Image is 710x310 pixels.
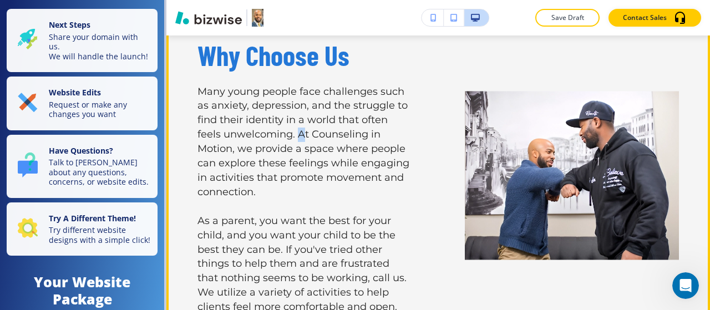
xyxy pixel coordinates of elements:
[672,272,699,299] iframe: Intercom live chat
[49,32,151,62] p: Share your domain with us. We will handle the launch!
[7,77,158,130] button: Website EditsRequest or make any changes you want
[197,85,412,200] p: Many young people face challenges such as anxiety, depression, and the struggle to find their ide...
[550,13,585,23] p: Save Draft
[7,135,158,198] button: Have Questions?Talk to [PERSON_NAME] about any questions, concerns, or website edits.
[197,38,349,72] span: Why Choose Us
[49,100,151,119] p: Request or make any changes you want
[252,9,263,27] img: Your Logo
[623,13,667,23] p: Contact Sales
[49,157,151,187] p: Talk to [PERSON_NAME] about any questions, concerns, or website edits.
[535,9,600,27] button: Save Draft
[7,273,158,308] h4: Your Website Package
[49,87,101,98] strong: Website Edits
[175,11,242,24] img: Bizwise Logo
[7,9,158,72] button: Next StepsShare your domain with us.We will handle the launch!
[49,145,113,156] strong: Have Questions?
[49,19,90,30] strong: Next Steps
[465,91,679,260] img: <p><span style="color: rgb(35, 119, 215);">Why Choose Us</span></p>
[49,225,151,245] p: Try different website designs with a simple click!
[49,213,136,223] strong: Try A Different Theme!
[608,9,701,27] button: Contact Sales
[7,202,158,256] button: Try A Different Theme!Try different website designs with a simple click!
